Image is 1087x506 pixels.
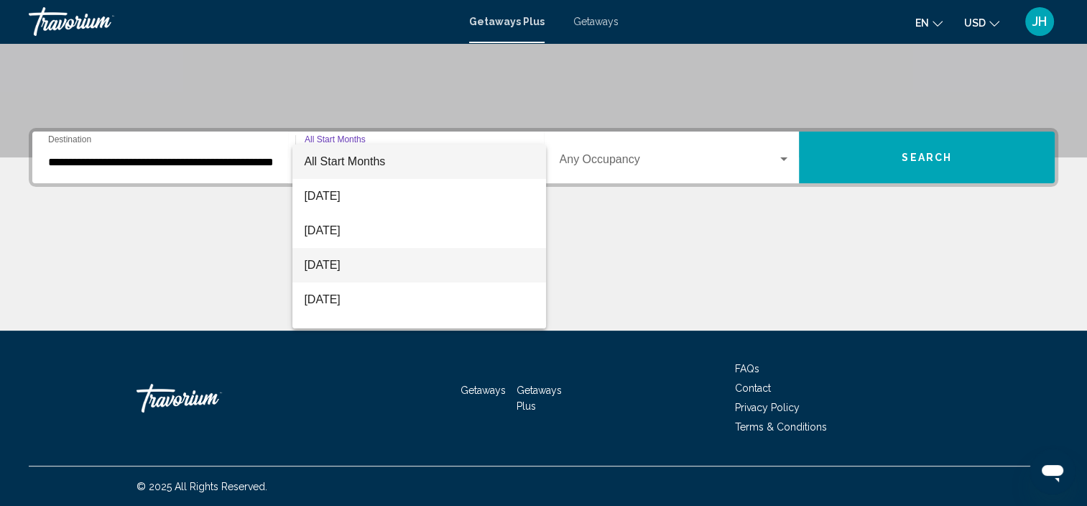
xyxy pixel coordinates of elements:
[304,179,535,213] span: [DATE]
[304,317,535,351] span: [DATE]
[304,155,385,167] span: All Start Months
[304,248,535,282] span: [DATE]
[304,282,535,317] span: [DATE]
[304,213,535,248] span: [DATE]
[1030,448,1076,494] iframe: Button to launch messaging window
